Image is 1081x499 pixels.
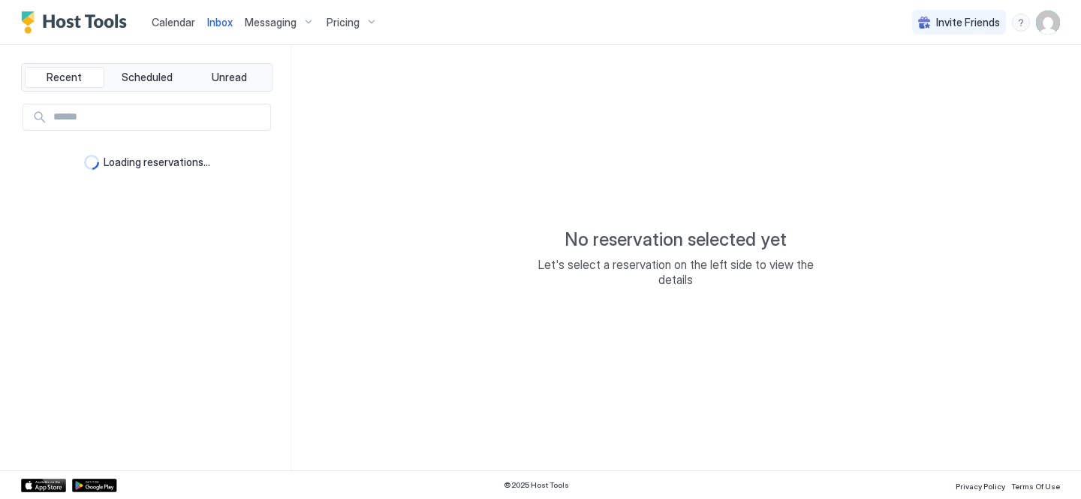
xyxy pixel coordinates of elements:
span: Let's select a reservation on the left side to view the details [525,257,826,287]
a: Calendar [152,14,195,30]
span: No reservation selected yet [565,228,787,251]
span: Unread [212,71,247,84]
span: Pricing [327,16,360,29]
button: Unread [189,67,269,88]
div: User profile [1036,11,1060,35]
span: Recent [47,71,82,84]
div: loading [84,155,99,170]
a: Inbox [207,14,233,30]
span: Scheduled [122,71,173,84]
a: Terms Of Use [1011,477,1060,493]
a: Google Play Store [72,479,117,492]
span: © 2025 Host Tools [504,480,569,490]
div: tab-group [21,63,273,92]
a: Host Tools Logo [21,11,134,34]
span: Privacy Policy [956,482,1005,491]
a: Privacy Policy [956,477,1005,493]
span: Loading reservations... [104,156,210,169]
a: App Store [21,479,66,492]
button: Scheduled [107,67,187,88]
button: Recent [25,67,104,88]
input: Input Field [47,104,270,130]
span: Messaging [245,16,297,29]
div: menu [1012,14,1030,32]
span: Calendar [152,16,195,29]
span: Invite Friends [936,16,1000,29]
span: Inbox [207,16,233,29]
span: Terms Of Use [1011,482,1060,491]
